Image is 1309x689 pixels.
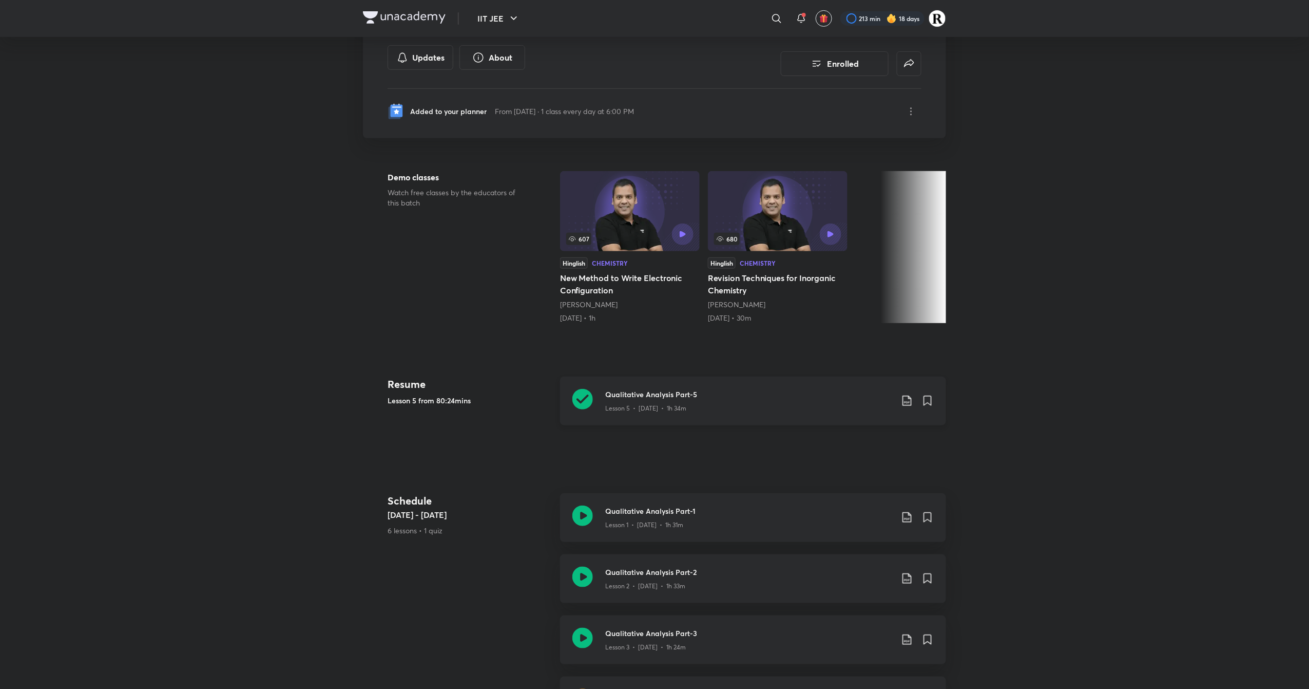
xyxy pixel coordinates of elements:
[816,10,832,27] button: avatar
[560,171,700,323] a: 607HinglishChemistryNew Method to Write Electronic Configuration[PERSON_NAME][DATE] • 1h
[560,313,700,323] div: 12th Jun • 1h
[819,14,829,23] img: avatar
[410,106,487,117] p: Added to your planner
[605,643,686,652] p: Lesson 3 • [DATE] • 1h 24m
[897,51,921,76] button: false
[471,8,526,29] button: IIT JEE
[605,389,893,400] h3: Qualitative Analysis Part-5
[605,520,683,530] p: Lesson 1 • [DATE] • 1h 31m
[560,300,700,310] div: Piyush Maheshwari
[388,493,552,509] h4: Schedule
[605,628,893,639] h3: Qualitative Analysis Part-3
[605,404,686,413] p: Lesson 5 • [DATE] • 1h 34m
[708,257,736,269] div: Hinglish
[459,45,525,70] button: About
[887,13,897,24] img: streak
[560,554,946,616] a: Qualitative Analysis Part-2Lesson 2 • [DATE] • 1h 33m
[560,272,700,296] h5: New Method to Write Electronic Configuration
[708,300,765,309] a: [PERSON_NAME]
[363,11,446,26] a: Company Logo
[388,171,527,183] h5: Demo classes
[714,233,740,245] span: 680
[388,395,552,406] h5: Lesson 5 from 80:24mins
[388,525,552,536] p: 6 lessons • 1 quiz
[708,313,848,323] div: 19th Jun • 30m
[592,260,628,266] div: Chemistry
[605,582,685,591] p: Lesson 2 • [DATE] • 1h 33m
[740,260,776,266] div: Chemistry
[560,171,700,323] a: New Method to Write Electronic Configuration
[560,493,946,554] a: Qualitative Analysis Part-1Lesson 1 • [DATE] • 1h 31m
[605,506,893,516] h3: Qualitative Analysis Part-1
[388,509,552,521] h5: [DATE] - [DATE]
[363,11,446,24] img: Company Logo
[560,616,946,677] a: Qualitative Analysis Part-3Lesson 3 • [DATE] • 1h 24m
[560,257,588,269] div: Hinglish
[388,45,453,70] button: Updates
[388,188,527,208] p: Watch free classes by the educators of this batch
[560,377,946,438] a: Qualitative Analysis Part-5Lesson 5 • [DATE] • 1h 34m
[708,171,848,323] a: 680HinglishChemistryRevision Techniques for Inorganic Chemistry[PERSON_NAME][DATE] • 30m
[560,300,618,309] a: [PERSON_NAME]
[708,300,848,310] div: Piyush Maheshwari
[495,106,634,117] p: From [DATE] · 1 class every day at 6:00 PM
[929,10,946,27] img: Rakhi Sharma
[388,377,552,392] h4: Resume
[708,171,848,323] a: Revision Techniques for Inorganic Chemistry
[708,272,848,296] h5: Revision Techniques for Inorganic Chemistry
[566,233,591,245] span: 607
[781,51,889,76] button: Enrolled
[605,567,893,578] h3: Qualitative Analysis Part-2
